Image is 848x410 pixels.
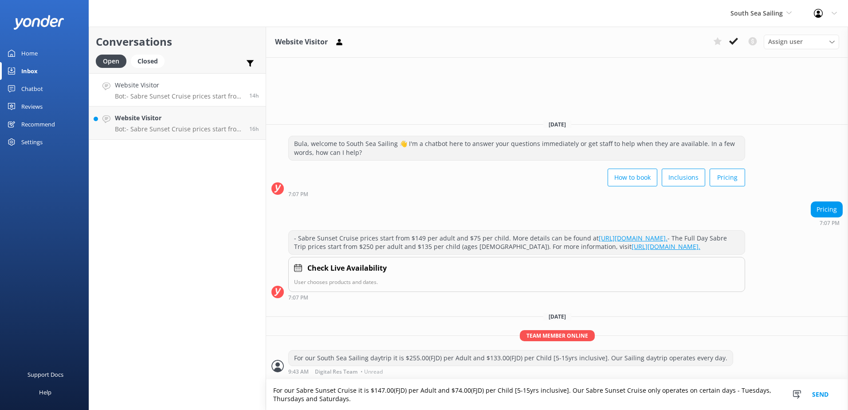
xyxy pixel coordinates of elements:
[21,62,38,80] div: Inbox
[115,80,243,90] h4: Website Visitor
[662,169,705,186] button: Inclusions
[275,36,328,48] h3: Website Visitor
[288,294,745,300] div: Sep 19 2025 07:07pm (UTC +12:00) Pacific/Auckland
[288,192,308,197] strong: 7:07 PM
[131,56,169,66] a: Closed
[768,37,803,47] span: Assign user
[89,106,266,140] a: Website VisitorBot:- Sabre Sunset Cruise prices start from $149 per adult and $75 per child. More...
[730,9,783,17] span: South Sea Sailing
[288,191,745,197] div: Sep 19 2025 07:07pm (UTC +12:00) Pacific/Auckland
[21,44,38,62] div: Home
[804,379,837,410] button: Send
[288,295,308,300] strong: 7:07 PM
[811,202,842,217] div: Pricing
[131,55,165,68] div: Closed
[13,15,64,30] img: yonder-white-logo.png
[115,92,243,100] p: Bot: - Sabre Sunset Cruise prices start from $149 per adult and $75 per child. More details can b...
[608,169,657,186] button: How to book
[820,221,840,226] strong: 7:07 PM
[289,231,745,254] div: - Sabre Sunset Cruise prices start from $149 per adult and $75 per child. More details can be fou...
[520,330,595,341] span: Team member online
[315,369,357,375] span: Digital Res Team
[96,55,126,68] div: Open
[249,125,259,133] span: Sep 19 2025 05:11pm (UTC +12:00) Pacific/Auckland
[710,169,745,186] button: Pricing
[96,33,259,50] h2: Conversations
[89,73,266,106] a: Website VisitorBot:- Sabre Sunset Cruise prices start from $149 per adult and $75 per child. More...
[632,242,700,251] a: [URL][DOMAIN_NAME].
[96,56,131,66] a: Open
[115,125,243,133] p: Bot: - Sabre Sunset Cruise prices start from $149 per adult and $75 per child. More details can b...
[361,369,383,375] span: • Unread
[115,113,243,123] h4: Website Visitor
[249,92,259,99] span: Sep 19 2025 07:07pm (UTC +12:00) Pacific/Auckland
[307,263,387,274] h4: Check Live Availability
[27,366,63,383] div: Support Docs
[764,35,839,49] div: Assign User
[543,313,571,320] span: [DATE]
[543,121,571,128] span: [DATE]
[266,379,848,410] textarea: For our Sabre Sunset Cruise it is $147.00(FJD) per Adult and $74.00(FJD) per Child [5-15yrs inclu...
[21,98,43,115] div: Reviews
[21,115,55,133] div: Recommend
[288,368,733,375] div: Sep 20 2025 09:43am (UTC +12:00) Pacific/Auckland
[39,383,51,401] div: Help
[811,220,843,226] div: Sep 19 2025 07:07pm (UTC +12:00) Pacific/Auckland
[288,369,309,375] strong: 9:43 AM
[289,351,733,366] div: For our South Sea Sailing daytrip it is $255.00(FJD) per Adult and $133.00(FJD) per Child [5-15yr...
[21,80,43,98] div: Chatbot
[599,234,667,242] a: [URL][DOMAIN_NAME].
[289,136,745,160] div: Bula, welcome to South Sea Sailing 👋 I'm a chatbot here to answer your questions immediately or g...
[294,278,739,286] p: User chooses products and dates.
[21,133,43,151] div: Settings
